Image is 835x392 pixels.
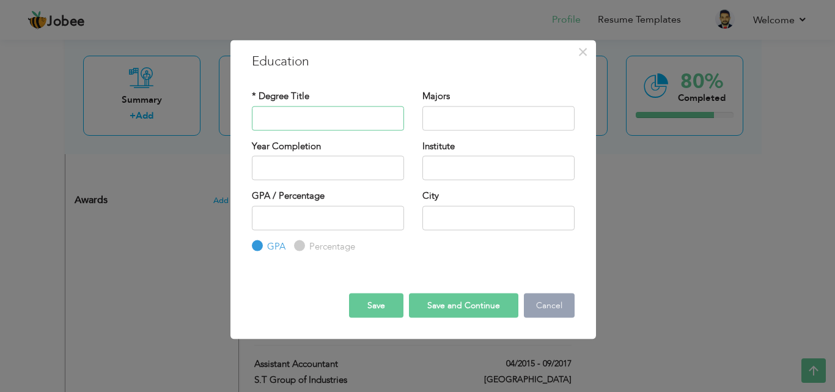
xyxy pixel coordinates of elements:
label: Percentage [306,240,355,253]
button: Cancel [524,294,575,318]
label: Year Completion [252,139,321,152]
label: GPA / Percentage [252,190,325,202]
label: * Degree Title [252,90,309,103]
label: Institute [422,139,455,152]
button: Close [573,42,593,61]
label: City [422,190,439,202]
h3: Education [252,52,575,70]
label: Majors [422,90,450,103]
span: × [578,40,588,62]
label: GPA [264,240,285,253]
button: Save and Continue [409,294,518,318]
button: Save [349,294,403,318]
